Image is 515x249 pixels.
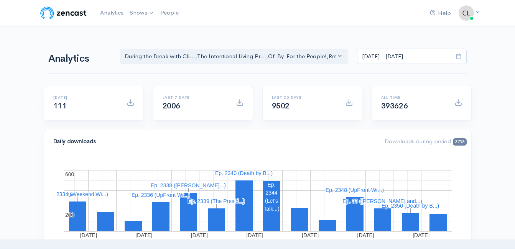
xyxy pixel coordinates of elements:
text: Ep. 2334 (Weekend Wi...) [46,191,108,197]
text: Ep. [267,182,275,188]
text: 600 [65,171,74,177]
text: 400 [65,192,74,198]
a: People [157,5,182,21]
div: During the Break with Cli... , The Intentional Living Pr... , Of-By-For the People! , Rethink - R... [125,52,336,61]
h6: Last 7 days [163,95,227,100]
text: [DATE] [413,232,429,238]
img: ZenCast Logo [39,5,88,21]
text: [DATE] [80,232,97,238]
text: Ep. 2336 (UpFront Wr...) [131,192,189,198]
span: 3738 [453,138,466,146]
a: Analytics [97,5,127,21]
span: 393626 [381,101,408,111]
text: [DATE] [246,232,263,238]
span: 111 [53,101,67,111]
text: Ep. 2340 (Death by B...) [215,170,272,176]
h6: [DATE] [53,95,117,100]
img: ... [459,5,474,21]
text: Ep. 33 ([PERSON_NAME] and...) [342,198,422,204]
text: [DATE] [191,232,207,238]
text: Talk...) [263,206,279,212]
text: [DATE] [357,232,374,238]
text: [DATE] [135,232,152,238]
h6: All time [381,95,445,100]
text: Ep. 2350 (Death by B...) [381,203,439,209]
h4: Daily downloads [53,138,376,145]
text: Ep. 2338 ([PERSON_NAME]...) [150,182,225,188]
iframe: gist-messenger-bubble-iframe [489,223,507,241]
h1: Analytics [48,53,110,64]
text: Ep. 2339 (The Presid...) [188,198,245,204]
text: Ep. 2348 (UpFront Wr...) [325,187,383,193]
span: Downloads during period: [385,138,466,145]
input: analytics date range selector [357,49,451,64]
h6: Last 30 days [272,95,336,100]
span: 9502 [272,101,290,111]
button: During the Break with Cli..., The Intentional Living Pr..., Of-By-For the People!, Rethink - Rese... [120,49,348,64]
span: 2006 [163,101,180,111]
svg: A chart. [53,162,462,239]
a: Help [427,5,454,21]
text: 200 [65,212,74,218]
a: Shows [127,5,157,21]
text: [DATE] [302,232,319,238]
